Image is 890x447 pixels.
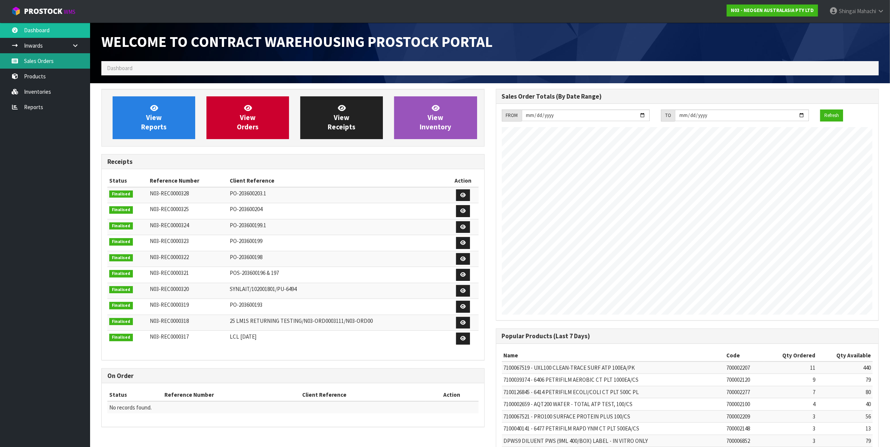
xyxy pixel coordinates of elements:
th: Reference Number [148,175,228,187]
span: PO-203600199.1 [230,222,266,229]
td: 700002100 [724,398,764,410]
span: ProStock [24,6,62,16]
span: Finalised [109,238,133,246]
span: N03-REC0000323 [150,237,189,244]
td: 7100039374 - 6406 PETRIFILM AEROBIC CT PLT 1000EA/CS [502,374,725,386]
td: 4 [764,398,818,410]
div: FROM [502,109,522,121]
span: N03-REC0000322 [150,253,189,261]
td: 7100040141 - 6477 PETRIFILM RAPD YNM CT PLT 500EA/CS [502,423,725,435]
a: ViewInventory [394,96,477,139]
h3: Sales Order Totals (By Date Range) [502,93,873,100]
span: View Orders [237,103,259,132]
td: 700002120 [724,374,764,386]
td: 7100067521 - PRO100 SURFACE PROTEIN PLUS 100/CS [502,410,725,422]
th: Qty Available [818,349,873,361]
td: 79 [818,435,873,447]
td: 7100067519 - UXL100 CLEAN-TRACE SURF ATP 100EA/PK [502,361,725,374]
td: 7 [764,386,818,398]
td: 40 [818,398,873,410]
th: Client Reference [228,175,447,187]
span: Finalised [109,318,133,325]
small: WMS [64,8,75,15]
td: No records found. [107,401,479,413]
td: 7100126845 - 6414 PETRIFILM ECOLI/COLI CT PLT 500C PL [502,386,725,398]
span: PO-203600193 [230,301,262,308]
th: Status [107,175,148,187]
span: SYNLAIT/102001801/PU-6494 [230,285,297,292]
td: 700002148 [724,423,764,435]
td: 700006852 [724,435,764,447]
h3: Popular Products (Last 7 Days) [502,333,873,340]
th: Action [447,175,478,187]
span: View Reports [141,103,167,132]
td: 700002207 [724,361,764,374]
span: Mahachi [857,7,876,15]
a: ViewOrders [206,96,289,139]
span: LCL [DATE] [230,333,256,340]
span: N03-REC0000318 [150,317,189,324]
span: PO-203600203.1 [230,190,266,197]
span: Finalised [109,190,133,198]
button: Refresh [820,109,843,121]
td: 7100002659 - AQT200 WATER - TOTAL ATP TEST, 100/CS [502,398,725,410]
span: N03-REC0000325 [150,205,189,213]
a: ViewReports [113,96,195,139]
span: 25 LM1S RETURNING TESTING/N03-ORD0003111/N03-ORD00 [230,317,373,324]
span: Shingai [839,7,856,15]
td: 700002209 [724,410,764,422]
h3: On Order [107,372,479,379]
td: 56 [818,410,873,422]
span: View Receipts [328,103,355,132]
span: N03-REC0000317 [150,333,189,340]
span: N03-REC0000328 [150,190,189,197]
span: N03-REC0000324 [150,222,189,229]
div: TO [661,109,675,121]
td: 3 [764,435,818,447]
td: DPWS9 DILUENT PWS (9ML 400/BOX) LABEL - IN VITRO ONLY [502,435,725,447]
td: 3 [764,423,818,435]
span: Finalised [109,334,133,341]
th: Code [724,349,764,361]
td: 80 [818,386,873,398]
span: View Inventory [420,103,451,132]
th: Reference Number [163,389,300,401]
th: Action [425,389,479,401]
span: PO-203600199 [230,237,262,244]
h3: Receipts [107,158,479,165]
span: Finalised [109,286,133,294]
span: Finalised [109,270,133,277]
span: N03-REC0000320 [150,285,189,292]
td: 13 [818,423,873,435]
th: Status [107,389,163,401]
td: 700002277 [724,386,764,398]
td: 79 [818,374,873,386]
td: 11 [764,361,818,374]
span: N03-REC0000321 [150,269,189,276]
span: POS-203600196 & 197 [230,269,279,276]
span: PO-203600198 [230,253,262,261]
span: Finalised [109,222,133,230]
span: Finalised [109,254,133,262]
strong: N03 - NEOGEN AUSTRALASIA PTY LTD [731,7,814,13]
span: Finalised [109,206,133,214]
th: Client Reference [300,389,425,401]
td: 9 [764,374,818,386]
span: N03-REC0000319 [150,301,189,308]
span: Welcome to Contract Warehousing ProStock Portal [101,32,492,51]
span: Dashboard [107,64,133,72]
td: 3 [764,410,818,422]
td: 440 [818,361,873,374]
th: Qty Ordered [764,349,818,361]
img: cube-alt.png [11,6,21,16]
span: Finalised [109,302,133,309]
span: PO-203600204 [230,205,262,213]
a: ViewReceipts [300,96,383,139]
th: Name [502,349,725,361]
